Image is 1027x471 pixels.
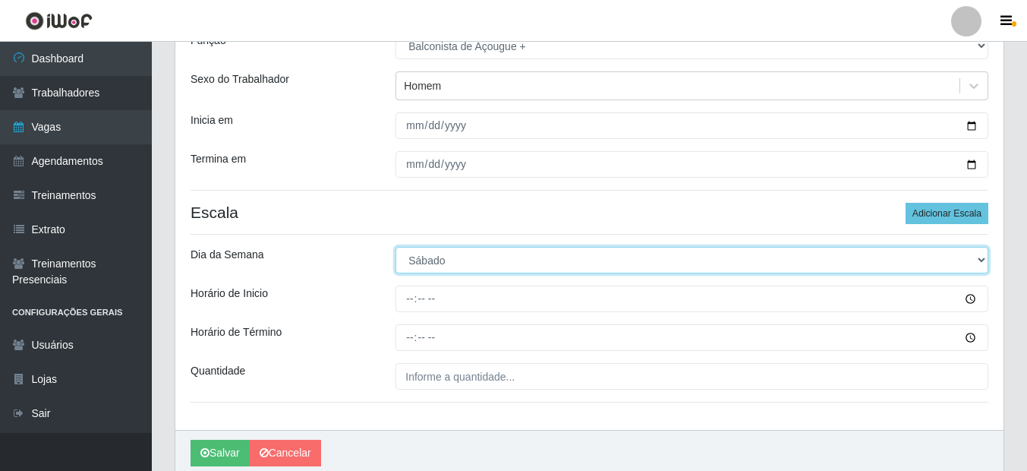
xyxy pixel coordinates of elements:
label: Inicia em [191,112,233,128]
input: 00/00/0000 [395,112,988,139]
a: Cancelar [250,440,321,466]
input: Informe a quantidade... [395,363,988,390]
button: Adicionar Escala [906,203,988,224]
input: 00:00 [395,286,988,312]
h4: Escala [191,203,988,222]
input: 00/00/0000 [395,151,988,178]
label: Quantidade [191,363,245,379]
button: Salvar [191,440,250,466]
div: Homem [404,78,441,94]
label: Dia da Semana [191,247,264,263]
label: Sexo do Trabalhador [191,71,289,87]
img: CoreUI Logo [25,11,93,30]
input: 00:00 [395,324,988,351]
label: Horário de Inicio [191,286,268,302]
label: Horário de Término [191,324,282,340]
label: Termina em [191,151,246,167]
